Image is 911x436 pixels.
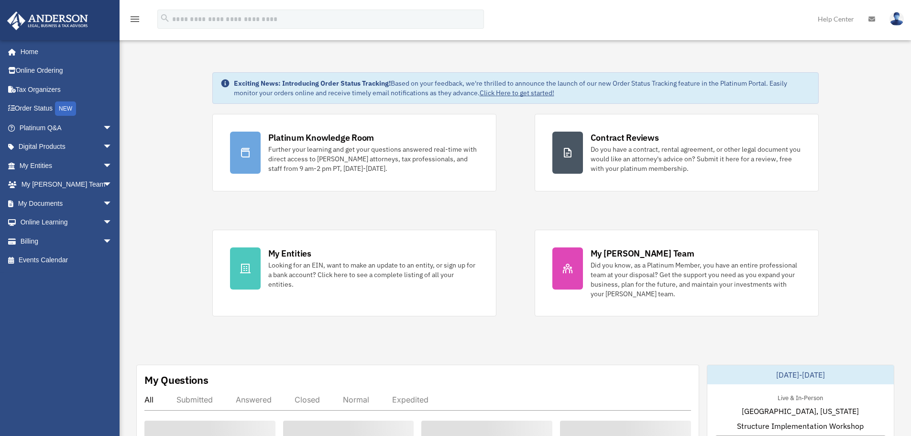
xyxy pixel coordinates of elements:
div: Normal [343,395,369,404]
div: Closed [295,395,320,404]
span: arrow_drop_down [103,175,122,195]
div: Platinum Knowledge Room [268,132,374,144]
span: arrow_drop_down [103,232,122,251]
a: My [PERSON_NAME] Teamarrow_drop_down [7,175,127,194]
a: My [PERSON_NAME] Team Did you know, as a Platinum Member, you have an entire professional team at... [535,230,819,316]
div: Expedited [392,395,428,404]
div: Do you have a contract, rental agreement, or other legal document you would like an attorney's ad... [591,145,801,173]
span: [GEOGRAPHIC_DATA], [US_STATE] [742,405,859,417]
a: Order StatusNEW [7,99,127,119]
div: Answered [236,395,272,404]
a: My Entitiesarrow_drop_down [7,156,127,175]
div: Submitted [176,395,213,404]
a: Billingarrow_drop_down [7,232,127,251]
span: Structure Implementation Workshop [737,420,864,432]
i: menu [129,13,141,25]
a: Contract Reviews Do you have a contract, rental agreement, or other legal document you would like... [535,114,819,191]
span: arrow_drop_down [103,156,122,176]
div: NEW [55,101,76,116]
div: Based on your feedback, we're thrilled to announce the launch of our new Order Status Tracking fe... [234,78,811,98]
div: Live & In-Person [770,392,831,402]
span: arrow_drop_down [103,137,122,157]
a: Digital Productsarrow_drop_down [7,137,127,157]
span: arrow_drop_down [103,194,122,213]
a: Events Calendar [7,251,127,270]
div: Contract Reviews [591,132,659,144]
a: Platinum Q&Aarrow_drop_down [7,118,127,137]
a: My Documentsarrow_drop_down [7,194,127,213]
div: My Questions [144,373,209,387]
div: Looking for an EIN, want to make an update to an entity, or sign up for a bank account? Click her... [268,260,479,289]
i: search [160,13,170,23]
a: menu [129,17,141,25]
a: Click Here to get started! [480,89,554,97]
div: My [PERSON_NAME] Team [591,247,694,259]
a: Online Learningarrow_drop_down [7,213,127,232]
img: Anderson Advisors Platinum Portal [4,11,91,30]
a: Home [7,42,122,61]
div: [DATE]-[DATE] [707,365,894,384]
div: All [144,395,154,404]
strong: Exciting News: Introducing Order Status Tracking! [234,79,391,88]
a: Online Ordering [7,61,127,80]
div: Did you know, as a Platinum Member, you have an entire professional team at your disposal? Get th... [591,260,801,299]
span: arrow_drop_down [103,213,122,233]
div: My Entities [268,247,311,259]
div: Further your learning and get your questions answered real-time with direct access to [PERSON_NAM... [268,145,479,173]
a: My Entities Looking for an EIN, want to make an update to an entity, or sign up for a bank accoun... [212,230,496,316]
span: arrow_drop_down [103,118,122,138]
a: Tax Organizers [7,80,127,99]
img: User Pic [889,12,904,26]
a: Platinum Knowledge Room Further your learning and get your questions answered real-time with dire... [212,114,496,191]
